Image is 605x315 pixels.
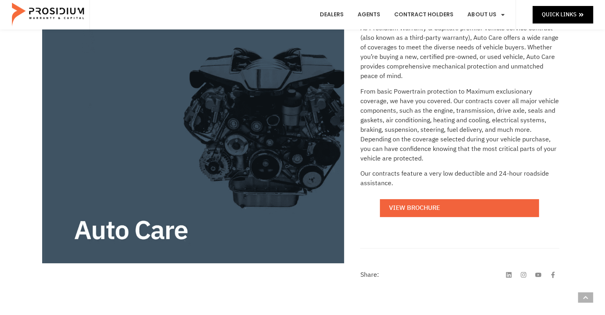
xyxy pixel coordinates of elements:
[360,87,559,163] p: From basic Powertrain protection to Maximum exclusionary coverage, we have you covered. Our contr...
[360,23,559,81] p: As Prosidium Warranty & Capital’s premier vehicle service contract (also known as a third-party w...
[380,199,539,217] a: View Brochure
[360,272,379,278] h4: Share:
[533,6,593,23] a: Quick Links
[542,10,576,20] span: Quick Links
[360,169,559,188] p: Our contracts feature a very low deductible and 24-hour roadside assistance.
